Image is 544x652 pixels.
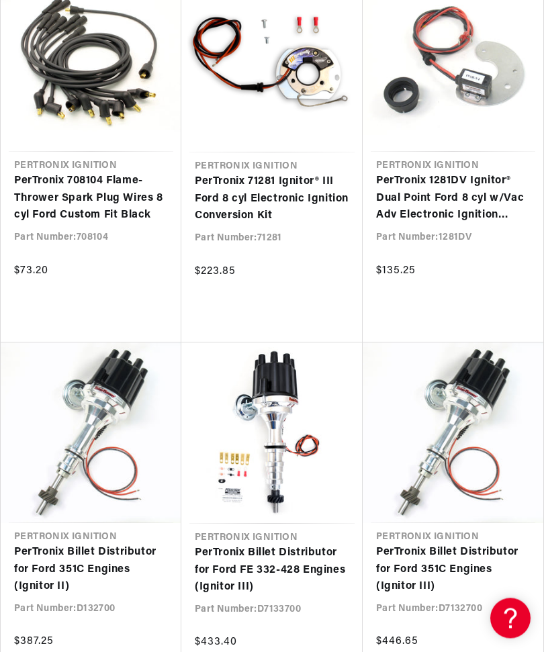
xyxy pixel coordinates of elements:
a: PerTronix 708104 Flame-Thrower Spark Plug Wires 8 cyl Ford Custom Fit Black [14,173,168,225]
a: PerTronix 1281DV Ignitor® Dual Point Ford 8 cyl w/Vac Adv Electronic Ignition Conversion Kit [376,173,530,225]
a: PerTronix Billet Distributor for Ford 351C Engines (Ignitor III) [376,545,530,596]
a: PerTronix Billet Distributor for Ford FE 332-428 Engines (Ignitor III) [195,545,349,597]
a: PerTronix 71281 Ignitor® III Ford 8 cyl Electronic Ignition Conversion Kit [195,174,349,226]
a: PerTronix Billet Distributor for Ford 351C Engines (Ignitor II) [14,545,168,596]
